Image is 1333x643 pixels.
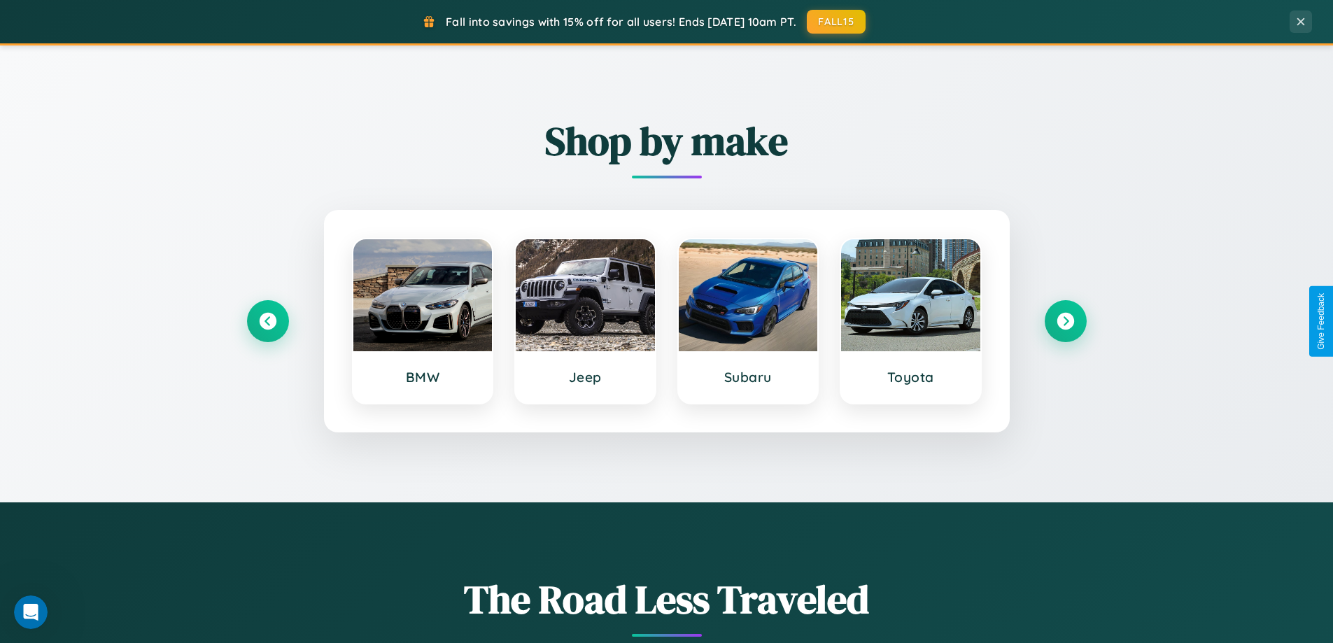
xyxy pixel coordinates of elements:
[1316,293,1326,350] div: Give Feedback
[14,595,48,629] iframe: Intercom live chat
[530,369,641,386] h3: Jeep
[247,572,1087,626] h1: The Road Less Traveled
[367,369,479,386] h3: BMW
[247,114,1087,168] h2: Shop by make
[807,10,866,34] button: FALL15
[693,369,804,386] h3: Subaru
[446,15,796,29] span: Fall into savings with 15% off for all users! Ends [DATE] 10am PT.
[855,369,966,386] h3: Toyota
